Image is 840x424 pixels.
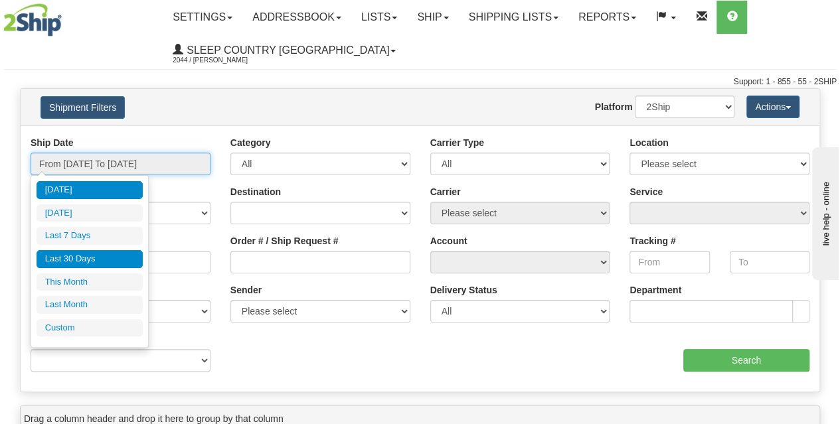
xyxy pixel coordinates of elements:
[230,283,262,297] label: Sender
[31,136,74,149] label: Ship Date
[37,181,143,199] li: [DATE]
[430,234,467,247] label: Account
[37,273,143,291] li: This Month
[630,251,709,273] input: From
[568,1,646,34] a: Reports
[173,54,272,67] span: 2044 / [PERSON_NAME]
[430,283,497,297] label: Delivery Status
[407,1,458,34] a: Ship
[242,1,351,34] a: Addressbook
[37,250,143,268] li: Last 30 Days
[230,185,281,198] label: Destination
[37,227,143,245] li: Last 7 Days
[10,11,123,21] div: live help - online
[630,185,663,198] label: Service
[809,144,839,279] iframe: chat widget
[37,319,143,337] li: Custom
[230,234,339,247] label: Order # / Ship Request #
[459,1,568,34] a: Shipping lists
[230,136,271,149] label: Category
[163,1,242,34] a: Settings
[730,251,809,273] input: To
[683,349,810,372] input: Search
[3,3,62,36] img: logo2044.jpg
[41,96,125,119] button: Shipment Filters
[630,136,668,149] label: Location
[183,44,389,56] span: Sleep Country [GEOGRAPHIC_DATA]
[37,204,143,222] li: [DATE]
[595,100,633,113] label: Platform
[630,234,675,247] label: Tracking #
[430,185,461,198] label: Carrier
[746,96,799,118] button: Actions
[430,136,484,149] label: Carrier Type
[351,1,407,34] a: Lists
[37,296,143,314] li: Last Month
[163,34,406,67] a: Sleep Country [GEOGRAPHIC_DATA] 2044 / [PERSON_NAME]
[3,76,837,88] div: Support: 1 - 855 - 55 - 2SHIP
[630,283,681,297] label: Department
